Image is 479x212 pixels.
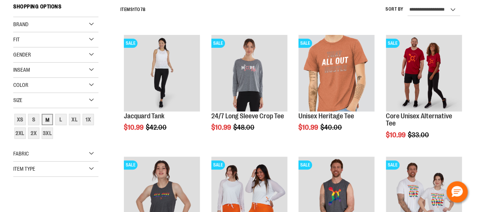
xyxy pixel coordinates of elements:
[382,31,466,158] div: product
[133,7,135,12] span: 1
[320,124,343,131] span: $40.00
[386,131,407,139] span: $10.99
[298,112,354,120] a: Unisex Heritage Tee
[13,151,29,157] span: Fabric
[298,35,374,111] img: Product image for Unisex Heritage Tee
[211,160,225,170] span: SALE
[124,160,137,170] span: SALE
[124,124,145,131] span: $10.99
[120,4,146,16] h2: Items to
[124,35,200,112] a: Front view of Jacquard TankSALE
[211,35,287,112] a: Product image for 24/7 Long Sleeve Crop TeeSALE
[211,124,232,131] span: $10.99
[446,181,468,203] button: Hello, have a question? Let’s chat.
[386,39,399,48] span: SALE
[124,35,200,111] img: Front view of Jacquard Tank
[13,113,27,126] a: XS
[13,36,20,42] span: Fit
[13,97,22,103] span: Size
[233,124,256,131] span: $48.00
[28,127,39,139] div: 2X
[27,113,41,126] a: S
[13,166,35,172] span: Item Type
[41,113,54,126] a: M
[83,114,94,125] div: 1X
[13,21,28,27] span: Brand
[14,114,26,125] div: XS
[295,31,378,151] div: product
[386,35,462,112] a: Product image for Core Unisex Alternative TeeSALE
[124,112,164,120] a: Jacquard Tank
[13,126,27,140] a: 2XL
[208,31,291,151] div: product
[42,127,53,139] div: 3XL
[27,126,41,140] a: 2X
[13,67,30,73] span: Inseam
[140,7,146,12] span: 78
[124,39,137,48] span: SALE
[81,113,95,126] a: 1X
[146,124,168,131] span: $42.00
[42,114,53,125] div: M
[408,131,430,139] span: $33.00
[13,52,31,58] span: Gender
[386,112,452,127] a: Core Unisex Alternative Tee
[211,39,225,48] span: SALE
[298,124,319,131] span: $10.99
[28,114,39,125] div: S
[69,114,80,125] div: XL
[120,31,204,151] div: product
[68,113,81,126] a: XL
[298,35,374,112] a: Product image for Unisex Heritage TeeSALE
[41,126,54,140] a: 3XL
[211,112,284,120] a: 24/7 Long Sleeve Crop Tee
[386,160,399,170] span: SALE
[211,35,287,111] img: Product image for 24/7 Long Sleeve Crop Tee
[54,113,68,126] a: L
[55,114,67,125] div: L
[298,39,312,48] span: SALE
[298,160,312,170] span: SALE
[386,35,462,111] img: Product image for Core Unisex Alternative Tee
[13,82,28,88] span: Color
[385,6,404,13] label: Sort By
[14,127,26,139] div: 2XL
